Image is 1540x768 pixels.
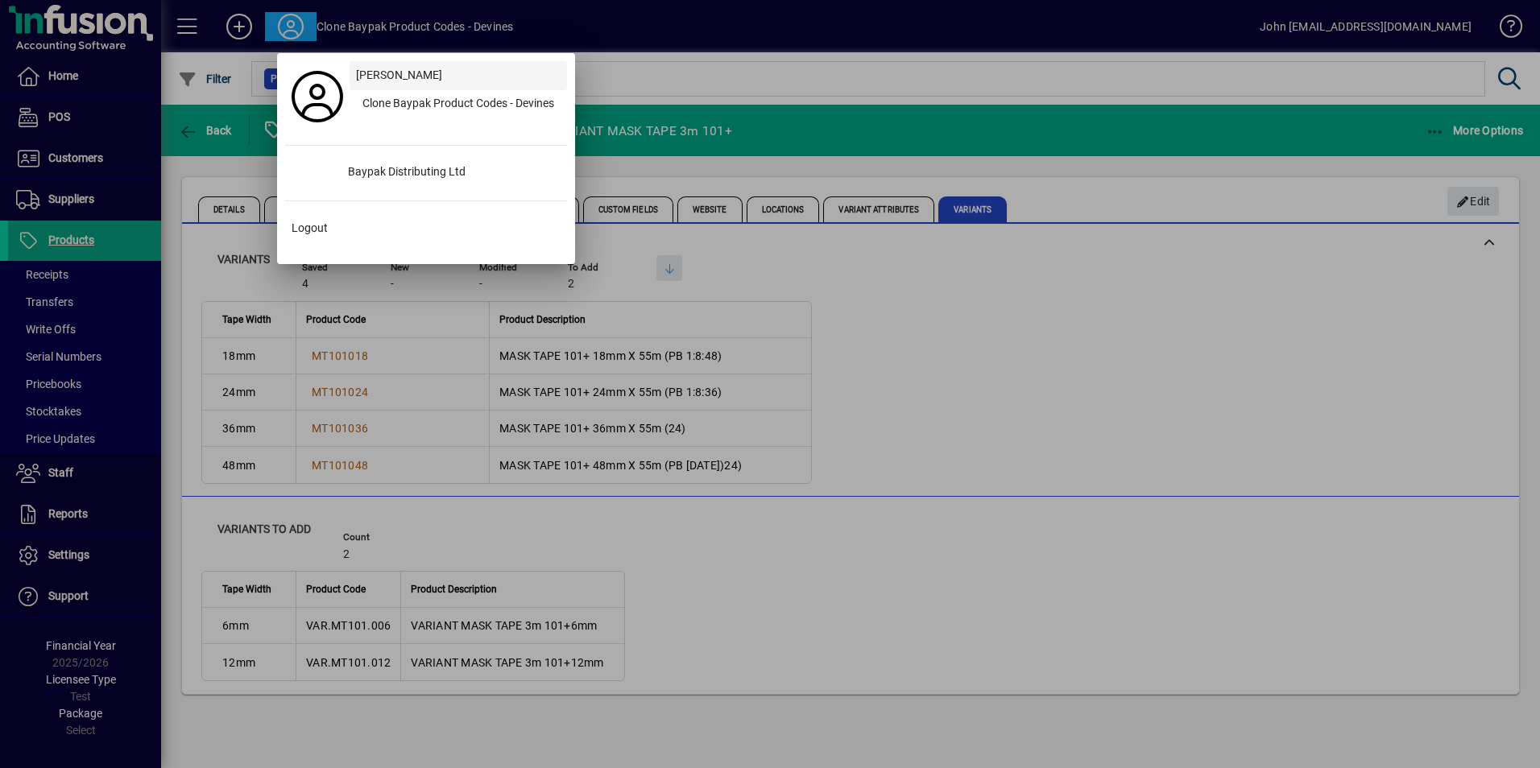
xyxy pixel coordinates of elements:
[350,90,567,119] button: Clone Baypak Product Codes - Devines
[356,67,442,84] span: [PERSON_NAME]
[292,220,328,237] span: Logout
[350,61,567,90] a: [PERSON_NAME]
[335,159,567,188] div: Baypak Distributing Ltd
[285,214,567,243] button: Logout
[285,159,567,188] button: Baypak Distributing Ltd
[285,82,350,111] a: Profile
